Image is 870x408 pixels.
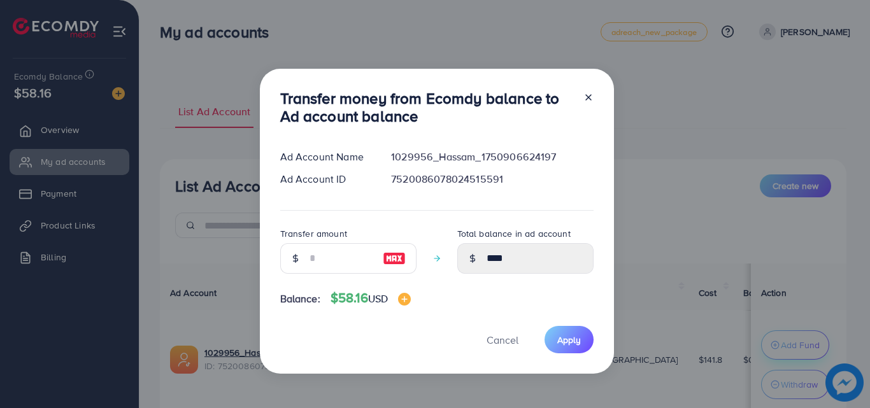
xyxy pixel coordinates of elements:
img: image [398,293,411,306]
h4: $58.16 [331,290,411,306]
span: USD [368,292,388,306]
span: Apply [557,334,581,346]
button: Apply [545,326,594,353]
label: Total balance in ad account [457,227,571,240]
div: Ad Account ID [270,172,382,186]
h3: Transfer money from Ecomdy balance to Ad account balance [280,89,573,126]
label: Transfer amount [280,227,347,240]
span: Balance: [280,292,320,306]
div: 1029956_Hassam_1750906624197 [381,150,603,164]
div: 7520086078024515591 [381,172,603,186]
button: Cancel [471,326,534,353]
div: Ad Account Name [270,150,382,164]
span: Cancel [487,333,518,347]
img: image [383,251,406,266]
